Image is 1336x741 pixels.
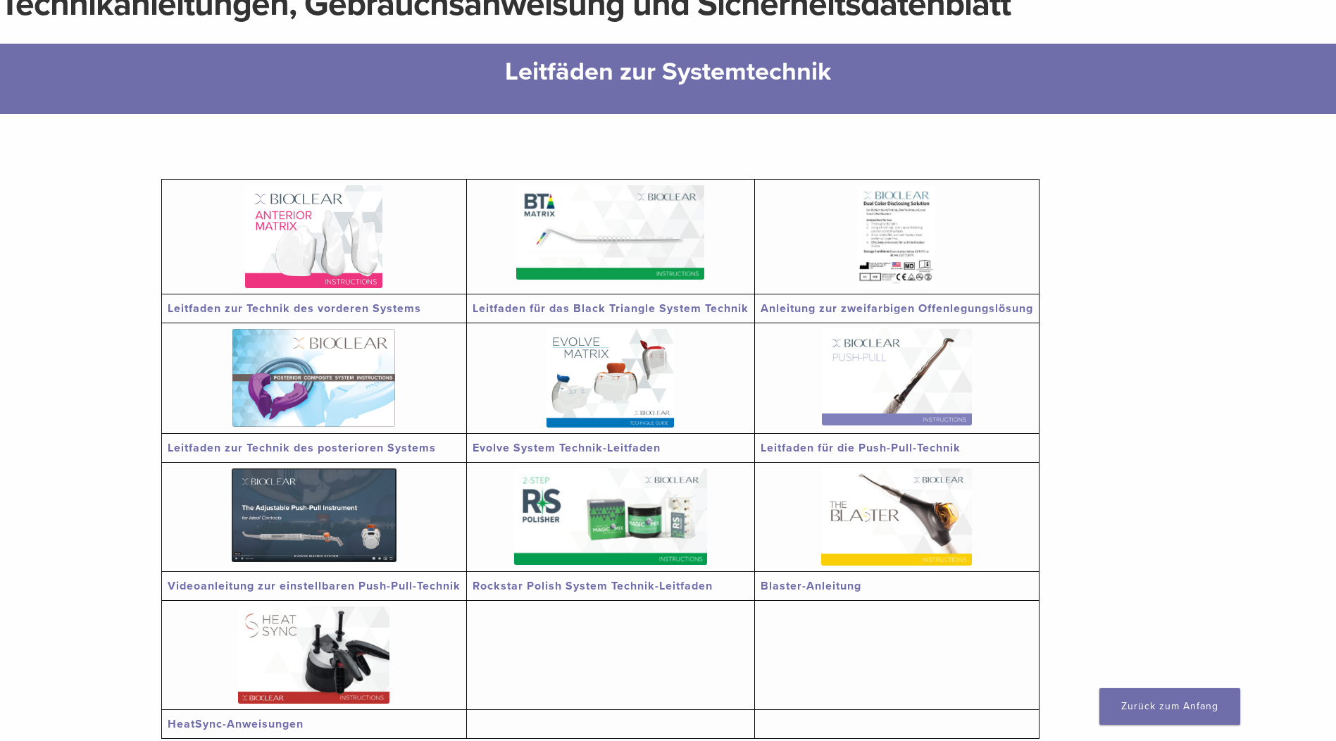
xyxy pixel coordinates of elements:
[168,717,304,731] a: HeatSync-Anweisungen
[168,579,461,593] a: Videoanleitung zur einstellbaren Push-Pull-Technik
[473,579,713,593] a: Rockstar Polish System Technik-Leitfaden
[168,301,421,316] a: Leitfaden zur Technik des vorderen Systems
[761,579,861,593] a: Blaster-Anleitung
[233,55,1103,89] h2: Leitfäden zur Systemtechnik
[168,441,436,455] a: Leitfaden zur Technik des posterioren Systems
[473,441,661,455] a: Evolve System Technik-Leitfaden
[761,301,1033,316] a: Anleitung zur zweifarbigen Offenlegungslösung
[473,301,749,316] a: Leitfaden für das Black Triangle System Technik
[1099,688,1240,725] a: Zurück zum Anfang
[761,441,961,455] a: Leitfaden für die Push-Pull-Technik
